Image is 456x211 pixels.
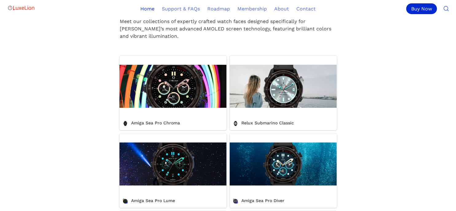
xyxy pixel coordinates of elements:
p: Meet our collections of expertly crafted watch faces designed specifically for [PERSON_NAME]’s mo... [119,17,337,41]
a: Amiga Sea Pro Lume [119,133,227,208]
a: Buy Now [406,3,439,14]
div: Buy Now [406,3,437,14]
a: Amiga Sea Pro Chroma [119,56,227,130]
img: Logo [7,2,35,14]
a: Amiga Sea Pro Diver [230,133,337,208]
a: Relux Submarino Classic [230,56,337,130]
